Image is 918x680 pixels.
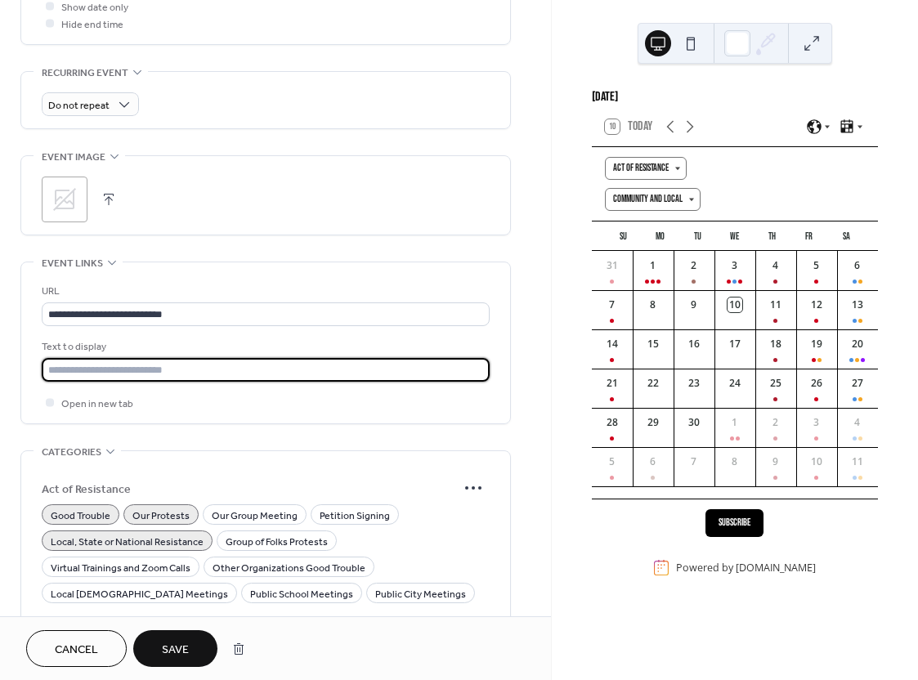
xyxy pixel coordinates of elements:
[728,415,742,430] div: 1
[809,454,824,469] div: 10
[809,297,824,312] div: 12
[728,337,742,351] div: 17
[716,221,753,251] div: We
[42,149,105,166] span: Event image
[51,586,228,603] span: Local [DEMOGRAPHIC_DATA] Meetings
[55,642,98,659] span: Cancel
[687,337,701,351] div: 16
[768,297,783,312] div: 11
[646,454,661,469] div: 6
[736,561,816,575] a: [DOMAIN_NAME]
[592,87,878,107] div: [DATE]
[26,630,127,667] button: Cancel
[728,297,742,312] div: 10
[162,642,189,659] span: Save
[646,337,661,351] div: 15
[754,221,790,251] div: Th
[42,283,486,300] div: URL
[250,586,353,603] span: Public School Meetings
[728,376,742,391] div: 24
[642,221,678,251] div: Mo
[809,258,824,273] div: 5
[48,96,110,115] span: Do not repeat
[42,65,128,82] span: Recurring event
[768,376,783,391] div: 25
[850,415,865,430] div: 4
[728,454,742,469] div: 8
[42,177,87,222] div: ;
[213,560,365,577] span: Other Organizations Good Trouble
[850,297,865,312] div: 13
[42,444,101,461] span: Categories
[51,560,190,577] span: Virtual Trainings and Zoom Calls
[676,561,816,575] div: Powered by
[768,337,783,351] div: 18
[646,415,661,430] div: 29
[809,376,824,391] div: 26
[61,396,133,413] span: Open in new tab
[320,508,390,525] span: Petition Signing
[61,16,123,34] span: Hide end time
[687,454,701,469] div: 7
[687,415,701,430] div: 30
[42,338,486,356] div: Text to display
[790,221,827,251] div: Fr
[828,221,865,251] div: Sa
[646,376,661,391] div: 22
[705,509,764,537] button: Subscribe
[605,297,620,312] div: 7
[768,258,783,273] div: 4
[850,376,865,391] div: 27
[728,258,742,273] div: 3
[375,586,466,603] span: Public City Meetings
[605,454,620,469] div: 5
[850,337,865,351] div: 20
[646,297,661,312] div: 8
[850,454,865,469] div: 11
[768,454,783,469] div: 9
[687,297,701,312] div: 9
[51,508,110,525] span: Good Trouble
[809,415,824,430] div: 3
[605,221,642,251] div: Su
[605,415,620,430] div: 28
[42,481,457,498] span: Act of Resistance
[132,508,190,525] span: Our Protests
[768,415,783,430] div: 2
[646,258,661,273] div: 1
[809,337,824,351] div: 19
[687,376,701,391] div: 23
[226,534,328,551] span: Group of Folks Protests
[605,258,620,273] div: 31
[679,221,716,251] div: Tu
[42,255,103,272] span: Event links
[605,376,620,391] div: 21
[850,258,865,273] div: 6
[212,508,298,525] span: Our Group Meeting
[605,337,620,351] div: 14
[687,258,701,273] div: 2
[133,630,217,667] button: Save
[51,534,204,551] span: Local, State or National Resistance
